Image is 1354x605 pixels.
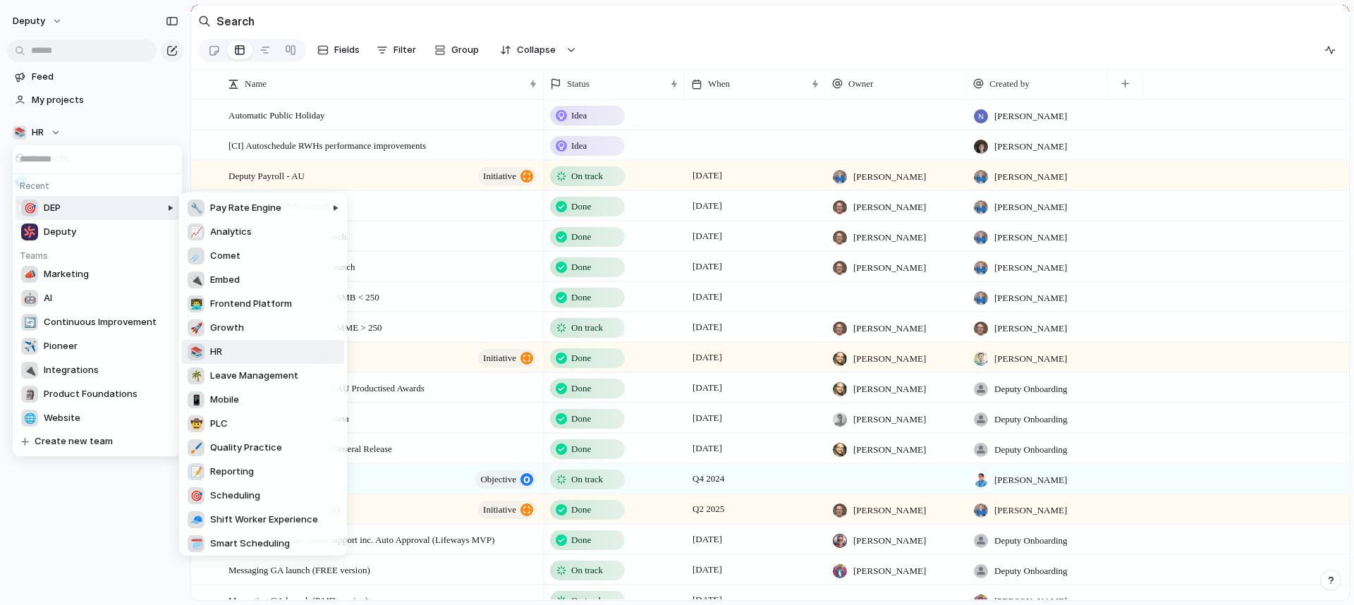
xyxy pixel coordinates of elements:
[188,319,205,336] div: 🚀
[210,513,318,527] span: Shift Worker Experience
[35,434,113,448] span: Create new team
[188,391,205,408] div: 📱
[188,367,205,384] div: 🌴
[210,489,260,503] span: Scheduling
[44,387,138,401] span: Product Foundations
[210,249,240,263] span: Comet
[44,363,99,377] span: Integrations
[16,244,183,262] h5: Teams
[21,362,38,379] div: 🔌
[210,465,254,479] span: Reporting
[21,314,38,331] div: 🔄
[188,224,205,240] div: 📈
[210,537,290,551] span: Smart Scheduling
[210,417,228,431] span: PLC
[44,291,52,305] span: AI
[21,266,38,283] div: 📣
[188,463,205,480] div: 📝
[44,225,76,239] span: Deputy
[210,441,282,455] span: Quality Practice
[210,273,240,287] span: Embed
[188,535,205,552] div: 🗓️
[21,410,38,427] div: 🌐
[210,225,252,239] span: Analytics
[188,295,205,312] div: 👨‍💻
[21,338,38,355] div: ✈️
[188,248,205,264] div: ☄️
[188,439,205,456] div: 🖌️
[16,174,183,192] h5: Recent
[210,201,281,215] span: Pay Rate Engine
[188,343,205,360] div: 📚
[44,339,78,353] span: Pioneer
[188,487,205,504] div: 🎯
[21,290,38,307] div: 🤖
[210,345,222,359] span: HR
[188,511,205,528] div: 🧢
[44,411,80,425] span: Website
[188,415,205,432] div: 🤠
[210,297,292,311] span: Frontend Platform
[210,321,244,335] span: Growth
[21,200,38,216] div: 🎯
[188,271,205,288] div: 🔌
[188,200,205,216] div: 🔧
[210,369,298,383] span: Leave Management
[210,393,239,407] span: Mobile
[44,315,157,329] span: Continuous Improvement
[44,267,89,281] span: Marketing
[44,201,61,215] span: DEP
[21,386,38,403] div: 🗿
